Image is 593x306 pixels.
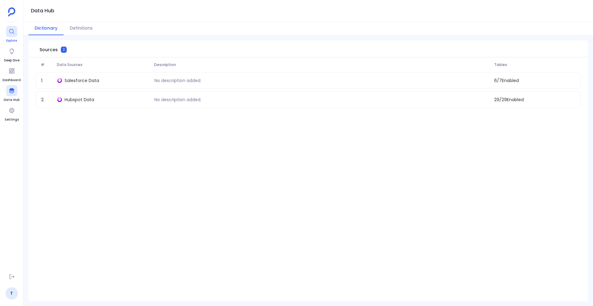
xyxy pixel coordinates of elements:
span: Data Sources [54,62,152,67]
span: Explore [6,38,17,43]
span: 29 / 29 Enabled [492,97,578,103]
span: Dashboard [2,78,21,83]
a: Settings [5,105,19,122]
button: Definitions [64,22,99,35]
p: No description added. [152,97,204,103]
a: Dashboard [2,65,21,83]
span: Deep Dive [4,58,19,63]
a: Deep Dive [4,46,19,63]
span: 2 [61,47,67,53]
span: Settings [5,117,19,122]
span: # [38,62,54,67]
h1: Data Hub [31,6,54,15]
span: Tables [492,62,578,67]
span: Data Hub [4,97,19,102]
span: Sources [40,47,58,53]
span: 1 . [39,77,55,84]
img: petavue logo [8,7,15,17]
a: Explore [6,26,17,43]
p: No description added. [152,77,204,84]
span: 2 . [39,97,55,103]
span: 6 / 7 Enabled [492,77,578,84]
span: Description [152,62,492,67]
button: Dictionary [28,22,64,35]
a: T [6,287,18,300]
span: Salesforce Data [65,77,99,84]
span: Hubspot Data [65,97,94,103]
a: Data Hub [4,85,19,102]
